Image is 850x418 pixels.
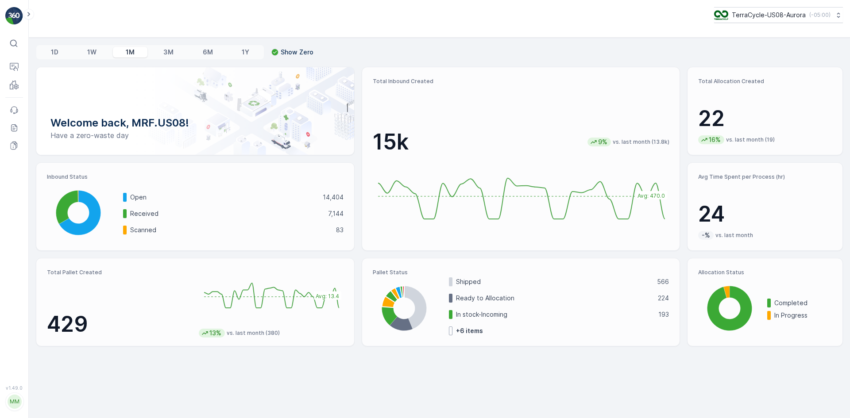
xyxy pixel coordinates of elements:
p: vs. last month [715,232,753,239]
p: In stock-Incoming [456,310,653,319]
p: 16% [708,135,722,144]
p: Allocation Status [698,269,832,276]
p: Scanned [130,226,330,234]
span: v 1.49.0 [5,385,23,391]
p: 22 [698,105,832,132]
img: image_ci7OI47.png [714,10,728,20]
p: vs. last month (19) [726,136,775,143]
p: 14,404 [323,193,344,202]
p: Total Inbound Created [373,78,669,85]
p: 3M [163,48,174,57]
p: 1Y [242,48,249,57]
p: Welcome back, MRF.US08! [50,116,340,130]
p: + 6 items [456,326,483,335]
p: 1D [51,48,58,57]
p: 15k [373,129,409,155]
p: 83 [336,226,344,234]
p: Total Pallet Created [47,269,192,276]
p: 9% [597,138,608,146]
p: TerraCycle-US08-Aurora [732,11,806,19]
p: 7,144 [328,209,344,218]
p: Avg Time Spent per Process (hr) [698,173,832,180]
p: 566 [657,277,669,286]
p: In Progress [774,311,832,320]
p: Pallet Status [373,269,669,276]
p: Received [130,209,322,218]
p: Ready to Allocation [456,294,653,303]
p: Show Zero [281,48,313,57]
p: 429 [47,311,192,337]
p: Shipped [456,277,652,286]
button: TerraCycle-US08-Aurora(-05:00) [714,7,843,23]
p: 13% [209,329,222,337]
p: 193 [658,310,669,319]
p: Open [130,193,317,202]
p: 24 [698,201,832,227]
p: -% [701,231,711,240]
p: Inbound Status [47,173,344,180]
p: 1W [87,48,97,57]
p: Total Allocation Created [698,78,832,85]
p: 6M [203,48,213,57]
p: vs. last month (13.8k) [613,138,669,146]
p: Have a zero-waste day [50,130,340,141]
p: 224 [658,294,669,303]
p: ( -05:00 ) [809,12,831,19]
div: MM [8,395,22,409]
button: MM [5,392,23,411]
p: 1M [126,48,135,57]
img: logo [5,7,23,25]
p: Completed [774,299,832,307]
p: vs. last month (380) [227,330,280,337]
